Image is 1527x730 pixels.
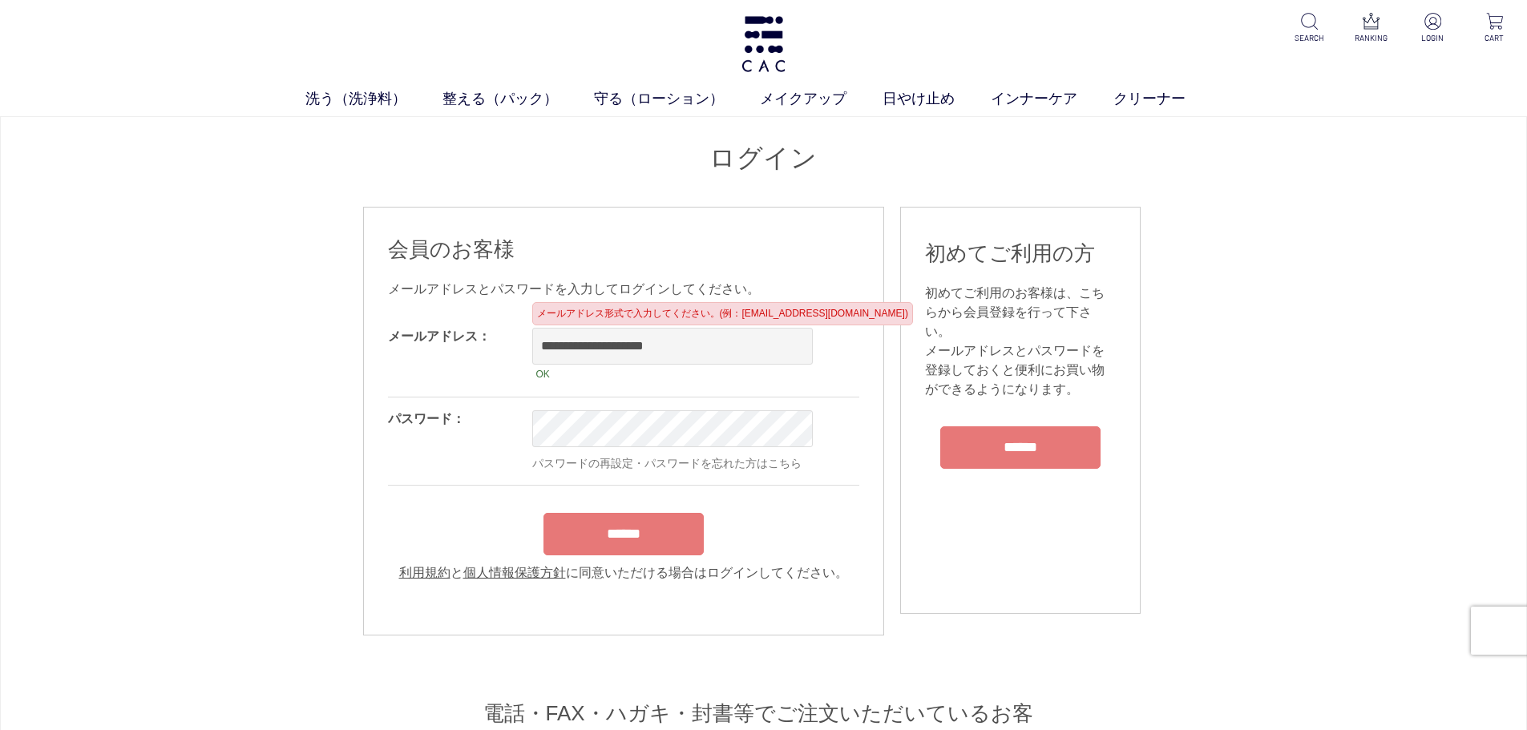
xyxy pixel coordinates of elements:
p: RANKING [1351,32,1391,44]
label: メールアドレス： [388,329,491,343]
div: メールアドレスとパスワードを入力してログインしてください。 [388,280,859,299]
a: RANKING [1351,13,1391,44]
a: クリーナー [1113,88,1222,110]
label: パスワード： [388,412,465,425]
div: メールアドレス形式で入力してください。(例：[EMAIL_ADDRESS][DOMAIN_NAME]) [532,302,913,325]
img: logo [739,16,788,72]
span: 会員のお客様 [388,237,515,261]
div: と に同意いただける場合はログインしてください。 [388,563,859,583]
p: LOGIN [1413,32,1452,44]
div: OK [532,365,813,384]
a: SEARCH [1290,13,1329,44]
p: CART [1475,32,1514,44]
h1: ログイン [363,141,1165,175]
span: 初めてご利用の方 [925,241,1095,265]
div: 初めてご利用のお客様は、こちらから会員登録を行って下さい。 メールアドレスとパスワードを登録しておくと便利にお買い物ができるようになります。 [925,284,1116,399]
a: 整える（パック） [442,88,594,110]
p: SEARCH [1290,32,1329,44]
a: 個人情報保護方針 [463,566,566,579]
a: メイクアップ [760,88,883,110]
a: 日やけ止め [883,88,991,110]
a: 守る（ローション） [594,88,760,110]
a: インナーケア [991,88,1113,110]
a: パスワードの再設定・パスワードを忘れた方はこちら [532,457,802,470]
a: 利用規約 [399,566,450,579]
a: CART [1475,13,1514,44]
a: 洗う（洗浄料） [305,88,442,110]
a: LOGIN [1413,13,1452,44]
